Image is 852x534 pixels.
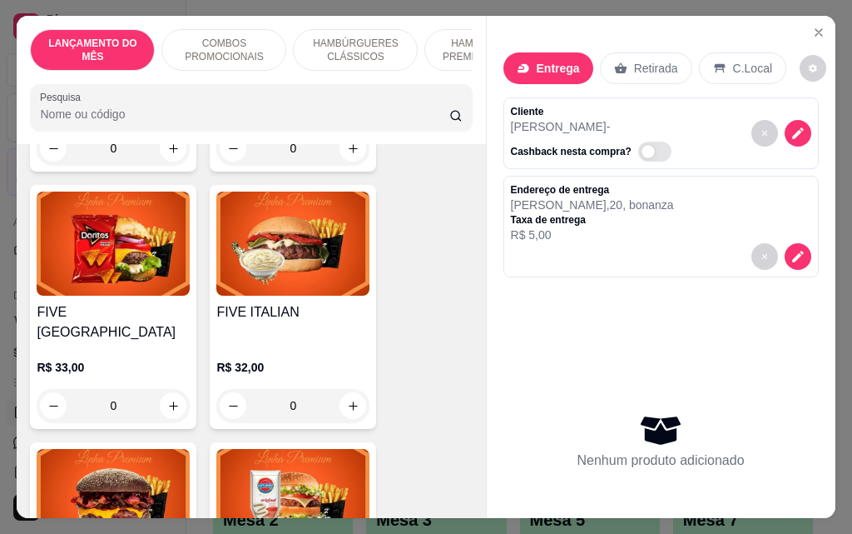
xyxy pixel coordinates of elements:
button: decrease-product-quantity [785,120,811,147]
input: Pesquisa [40,106,449,122]
p: HAMBÚRGUER PREMIUM (TODA A LINHA PREMIUM ACOMPANHA FRITAS DE CORTESIA ) [438,37,535,63]
h4: FIVE [GEOGRAPHIC_DATA] [37,302,190,342]
button: Close [805,19,832,46]
p: COMBOS PROMOCIONAIS [176,37,272,63]
p: [PERSON_NAME] - [511,118,678,135]
button: decrease-product-quantity [800,55,826,82]
p: R$ 32,00 [216,359,369,376]
p: Entrega [537,60,580,77]
p: HAMBÚRGUERES CLÁSSICOS [307,37,404,63]
p: Endereço de entrega [511,183,674,197]
label: Automatic updates [638,142,678,162]
label: Pesquisa [40,90,87,104]
p: R$ 5,00 [511,227,674,243]
p: [PERSON_NAME] , 20 , bonanza [511,197,674,213]
button: decrease-product-quantity [751,243,778,270]
p: Cliente [511,105,678,118]
p: C.Local [733,60,772,77]
img: product-image [37,192,190,296]
p: Cashback nesta compra? [511,145,632,158]
button: decrease-product-quantity [785,243,811,270]
p: Retirada [634,60,678,77]
p: Taxa de entrega [511,213,674,227]
button: decrease-product-quantity [751,120,778,147]
img: product-image [216,192,369,296]
p: Nenhum produto adicionado [577,451,745,471]
p: R$ 33,00 [37,359,190,376]
h4: FIVE ITALIAN [216,302,369,322]
p: LANÇAMENTO DO MÊS [44,37,141,63]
